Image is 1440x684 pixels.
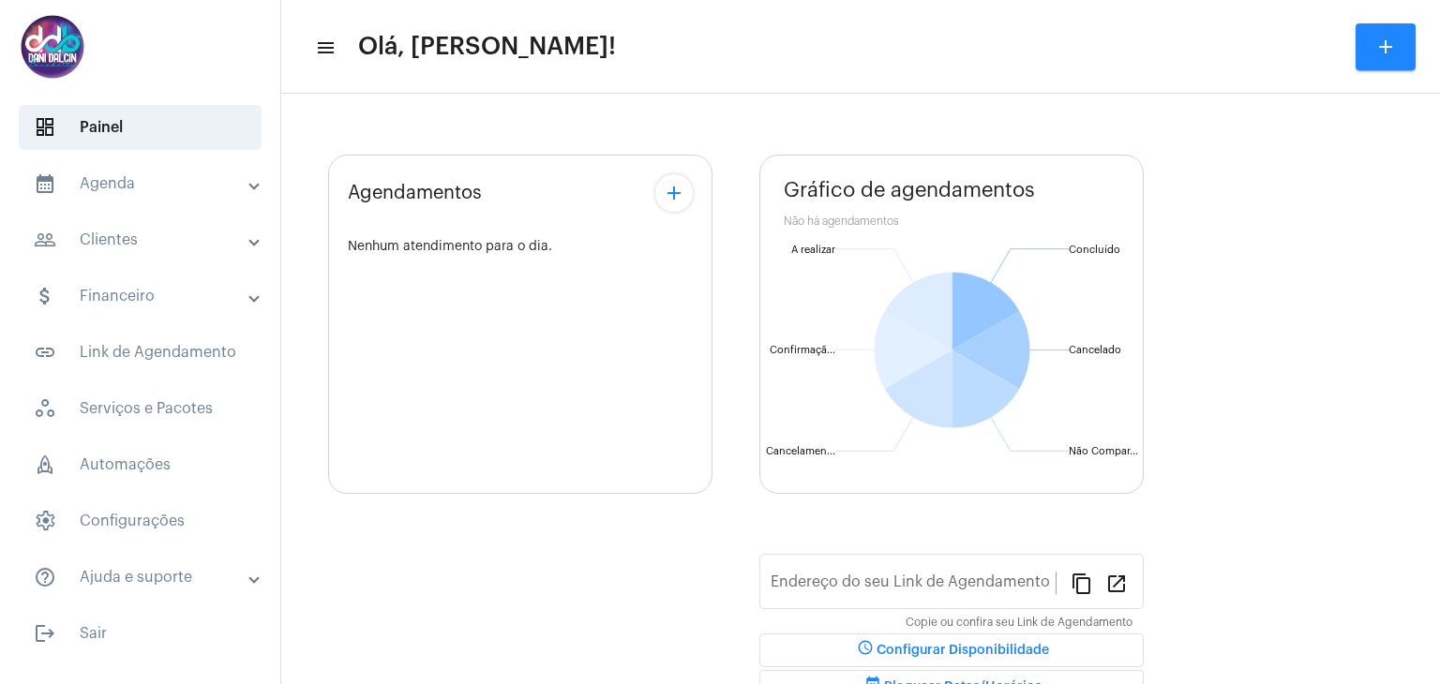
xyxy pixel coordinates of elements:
[759,633,1144,667] button: Configurar Disponibilidade
[11,217,280,262] mat-expansion-panel-header: sidenav iconClientes
[663,182,685,204] mat-icon: add
[315,37,334,59] mat-icon: sidenav icon
[34,510,56,532] span: sidenav icon
[34,116,56,139] span: sidenav icon
[15,9,90,84] img: 5016df74-caca-6049-816a-988d68c8aa82.png
[34,622,56,645] mat-icon: sidenav icon
[11,274,280,319] mat-expansion-panel-header: sidenav iconFinanceiro
[1069,345,1121,355] text: Cancelado
[1105,572,1128,594] mat-icon: open_in_new
[854,644,1049,657] span: Configurar Disponibilidade
[348,240,693,254] div: Nenhum atendimento para o dia.
[34,172,250,195] mat-panel-title: Agenda
[19,442,262,487] span: Automações
[19,611,262,656] span: Sair
[348,183,482,203] span: Agendamentos
[19,498,262,543] span: Configurações
[1071,572,1093,594] mat-icon: content_copy
[791,245,835,255] text: A realizar
[784,179,1035,201] span: Gráfico de agendamentos
[1374,36,1397,58] mat-icon: add
[19,105,262,150] span: Painel
[766,446,835,456] text: Cancelamen...
[19,330,262,375] span: Link de Agendamento
[34,566,56,588] mat-icon: sidenav icon
[34,285,56,307] mat-icon: sidenav icon
[1069,245,1120,255] text: Concluído
[34,229,56,251] mat-icon: sidenav icon
[34,229,250,251] mat-panel-title: Clientes
[34,397,56,420] span: sidenav icon
[34,566,250,588] mat-panel-title: Ajuda e suporte
[771,577,1056,594] input: Link
[11,555,280,600] mat-expansion-panel-header: sidenav iconAjuda e suporte
[34,454,56,476] span: sidenav icon
[11,161,280,206] mat-expansion-panel-header: sidenav iconAgenda
[358,32,616,62] span: Olá, [PERSON_NAME]!
[34,341,56,364] mat-icon: sidenav icon
[854,639,877,662] mat-icon: schedule
[34,285,250,307] mat-panel-title: Financeiro
[19,386,262,431] span: Serviços e Pacotes
[906,617,1132,630] mat-hint: Copie ou confira seu Link de Agendamento
[770,345,835,356] text: Confirmaçã...
[1069,446,1138,456] text: Não Compar...
[34,172,56,195] mat-icon: sidenav icon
